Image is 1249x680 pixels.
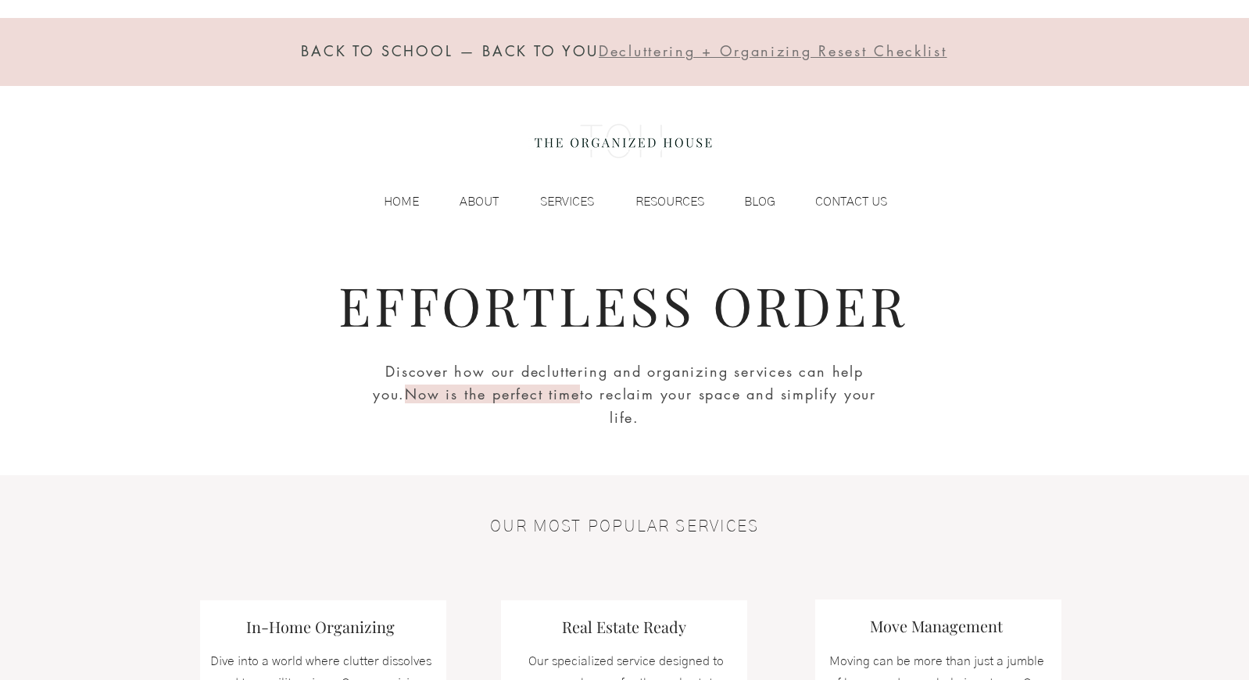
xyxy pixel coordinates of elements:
a: BLOG [712,190,783,213]
span: Decluttering + Organizing Resest Checklist [599,41,947,60]
nav: Site [352,190,895,213]
a: ABOUT [427,190,506,213]
span: EFFORTLESS ORDER [338,269,908,340]
a: RESOURCES [602,190,712,213]
span: OUR MOST POPULAR SERVICES [490,518,760,535]
p: ABOUT [452,190,506,213]
img: the organized house [528,110,719,173]
h3: Real Estate Ready [530,616,718,638]
a: Decluttering + Organizing Resest Checklist [599,45,947,59]
p: SERVICES [532,190,602,213]
span: BACK TO SCHOOL — BACK TO YOU [301,41,599,60]
p: RESOURCES [628,190,712,213]
p: HOME [376,190,427,213]
span: Now is the perfect time [405,385,579,403]
h3: In-Home Organizing [227,616,414,638]
a: SERVICES [506,190,602,213]
p: CONTACT US [807,190,895,213]
span: Discover how our decluttering and organizing services can help you. to reclaim your space and sim... [373,362,876,428]
a: CONTACT US [783,190,895,213]
p: BLOG [736,190,783,213]
h3: Move Management [843,615,1030,637]
a: HOME [352,190,427,213]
